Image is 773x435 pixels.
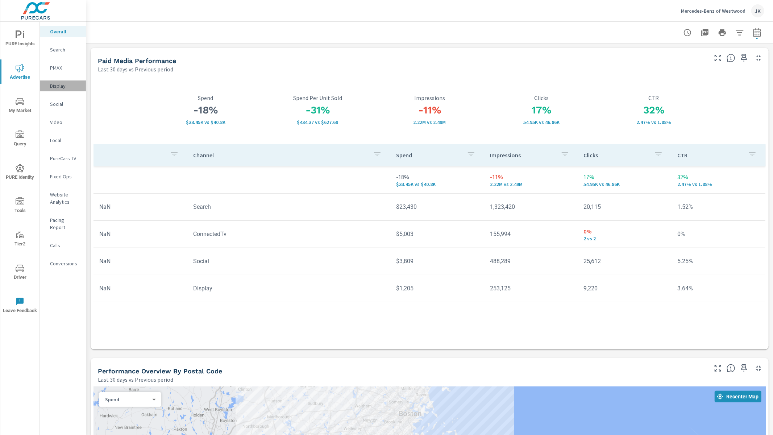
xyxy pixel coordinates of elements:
p: Display [50,82,80,90]
p: PureCars TV [50,155,80,162]
span: My Market [3,97,37,115]
span: Driver [3,264,37,282]
span: Recenter Map [718,393,759,400]
div: nav menu [0,22,40,322]
p: Spend [150,95,262,101]
td: 9,220 [578,279,672,298]
p: Local [50,137,80,144]
p: -18% [396,173,478,181]
button: Select Date Range [750,25,764,40]
span: Understand performance data by postal code. Individual postal codes can be selected and expanded ... [727,364,735,373]
h5: Paid Media Performance [98,57,176,65]
h3: -31% [262,104,374,116]
button: Minimize Widget [753,362,764,374]
p: 2,220,828 vs 2,492,532 [490,181,572,187]
p: $434.37 vs $627.69 [262,119,374,125]
span: Tier2 [3,231,37,248]
p: 2 vs 2 [584,236,666,241]
p: Mercedes-Benz of Westwood [681,8,745,14]
button: Print Report [715,25,730,40]
div: Overall [40,26,86,37]
p: Conversions [50,260,80,267]
p: 2.47% vs 1.88% [677,181,760,187]
div: Spend [99,396,155,403]
button: Make Fullscreen [712,362,724,374]
p: Pacing Report [50,216,80,231]
p: 2,220,828 vs 2,492,532 [374,119,486,125]
p: Last 30 days vs Previous period [98,65,173,74]
div: Website Analytics [40,189,86,207]
div: Search [40,44,86,55]
div: PureCars TV [40,153,86,164]
div: JK [751,4,764,17]
td: $1,205 [390,279,484,298]
span: Save this to your personalized report [738,362,750,374]
td: NaN [93,279,187,298]
p: -11% [490,173,572,181]
p: Video [50,119,80,126]
span: PURE Insights [3,30,37,48]
div: Fixed Ops [40,171,86,182]
p: Spend [396,152,461,159]
p: PMAX [50,64,80,71]
p: Spend [105,396,149,403]
td: $3,809 [390,252,484,270]
td: NaN [93,252,187,270]
td: Display [187,279,391,298]
p: 32% [677,173,760,181]
span: PURE Identity [3,164,37,182]
span: Leave Feedback [3,297,37,315]
span: Tools [3,197,37,215]
td: 488,289 [484,252,578,270]
p: Clicks [584,152,649,159]
td: Search [187,198,391,216]
td: 253,125 [484,279,578,298]
div: Conversions [40,258,86,269]
td: 5.25% [672,252,765,270]
td: 0% [672,225,765,243]
span: Save this to your personalized report [738,52,750,64]
h3: -18% [150,104,262,116]
h5: Performance Overview By Postal Code [98,367,222,375]
button: Minimize Widget [753,52,764,64]
div: Video [40,117,86,128]
h3: 32% [598,104,710,116]
p: $33,446 vs $40,800 [150,119,262,125]
p: Fixed Ops [50,173,80,180]
span: Query [3,130,37,148]
div: Display [40,80,86,91]
p: Spend Per Unit Sold [262,95,374,101]
h3: -11% [374,104,486,116]
p: 0% [584,227,666,236]
button: Make Fullscreen [712,52,724,64]
button: Apply Filters [732,25,747,40]
p: Social [50,100,80,108]
p: Last 30 days vs Previous period [98,375,173,384]
button: "Export Report to PDF" [698,25,712,40]
button: Recenter Map [715,391,761,402]
p: $33,446 vs $40,800 [396,181,478,187]
p: Impressions [490,152,555,159]
td: 1.52% [672,198,765,216]
div: Pacing Report [40,215,86,233]
td: Social [187,252,391,270]
td: NaN [93,198,187,216]
td: $5,003 [390,225,484,243]
td: ConnectedTv [187,225,391,243]
p: 54,949 vs 46,856 [584,181,666,187]
p: Overall [50,28,80,35]
div: Social [40,99,86,109]
p: Clicks [486,95,598,101]
td: 1,323,420 [484,198,578,216]
p: CTR [677,152,742,159]
p: Channel [193,152,367,159]
div: Local [40,135,86,146]
td: 20,115 [578,198,672,216]
td: 25,612 [578,252,672,270]
span: Understand performance metrics over the selected time range. [727,54,735,62]
td: 3.64% [672,279,765,298]
p: Calls [50,242,80,249]
p: 54,949 vs 46,856 [486,119,598,125]
p: Impressions [374,95,486,101]
p: 17% [584,173,666,181]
